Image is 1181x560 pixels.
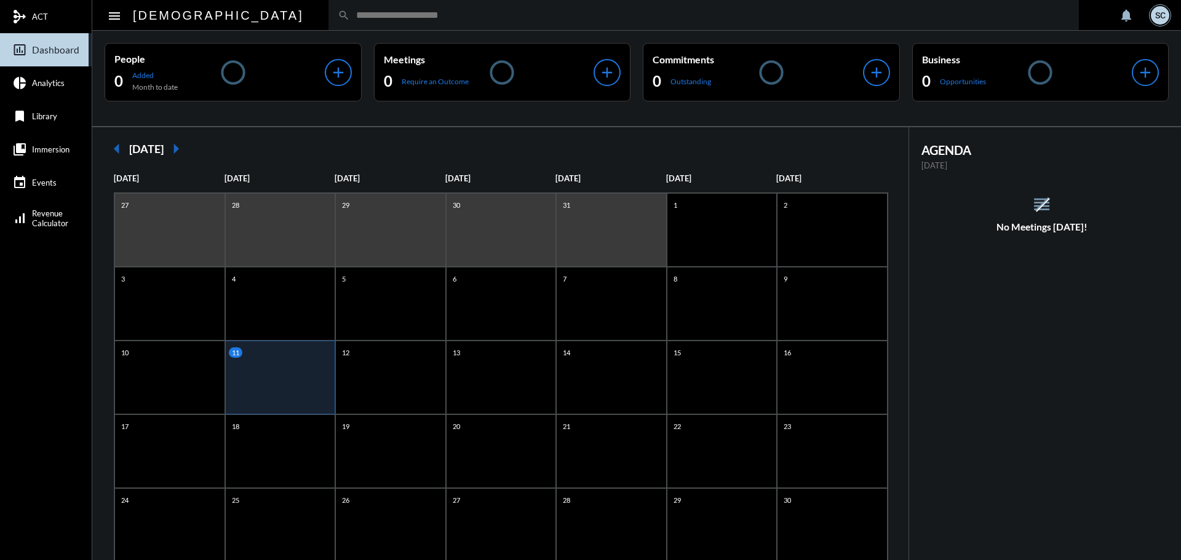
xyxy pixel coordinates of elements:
[781,200,790,210] p: 2
[450,274,459,284] p: 6
[12,76,27,90] mat-icon: pie_chart
[32,208,68,228] span: Revenue Calculator
[12,142,27,157] mat-icon: collections_bookmark
[560,495,573,505] p: 28
[229,421,242,432] p: 18
[102,3,127,28] button: Toggle sidenav
[118,274,128,284] p: 3
[12,109,27,124] mat-icon: bookmark
[32,111,57,121] span: Library
[32,78,65,88] span: Analytics
[32,144,70,154] span: Immersion
[670,421,684,432] p: 22
[339,347,352,358] p: 12
[118,495,132,505] p: 24
[225,173,335,183] p: [DATE]
[339,274,349,284] p: 5
[32,178,57,187] span: Events
[670,347,684,358] p: 15
[229,347,242,358] p: 11
[133,6,304,25] h2: [DEMOGRAPHIC_DATA]
[921,160,1163,170] p: [DATE]
[781,495,794,505] p: 30
[450,347,463,358] p: 13
[445,173,556,183] p: [DATE]
[1151,6,1169,25] div: SC
[450,200,463,210] p: 30
[118,421,132,432] p: 17
[560,274,570,284] p: 7
[666,173,777,183] p: [DATE]
[1119,8,1134,23] mat-icon: notifications
[339,200,352,210] p: 29
[450,421,463,432] p: 20
[921,143,1163,157] h2: AGENDA
[12,42,27,57] mat-icon: insert_chart_outlined
[229,495,242,505] p: 25
[229,274,239,284] p: 4
[339,495,352,505] p: 26
[335,173,445,183] p: [DATE]
[229,200,242,210] p: 28
[670,495,684,505] p: 29
[560,200,573,210] p: 31
[338,9,350,22] mat-icon: search
[776,173,887,183] p: [DATE]
[107,9,122,23] mat-icon: Side nav toggle icon
[781,347,794,358] p: 16
[670,200,680,210] p: 1
[118,347,132,358] p: 10
[129,142,164,156] h2: [DATE]
[12,211,27,226] mat-icon: signal_cellular_alt
[670,274,680,284] p: 8
[118,200,132,210] p: 27
[560,421,573,432] p: 21
[909,221,1175,232] h5: No Meetings [DATE]!
[555,173,666,183] p: [DATE]
[114,173,225,183] p: [DATE]
[32,12,48,22] span: ACT
[1032,194,1052,215] mat-icon: reorder
[164,136,188,161] mat-icon: arrow_right
[450,495,463,505] p: 27
[12,175,27,190] mat-icon: event
[781,274,790,284] p: 9
[32,44,79,55] span: Dashboard
[560,347,573,358] p: 14
[781,421,794,432] p: 23
[105,136,129,161] mat-icon: arrow_left
[339,421,352,432] p: 19
[12,9,27,24] mat-icon: mediation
